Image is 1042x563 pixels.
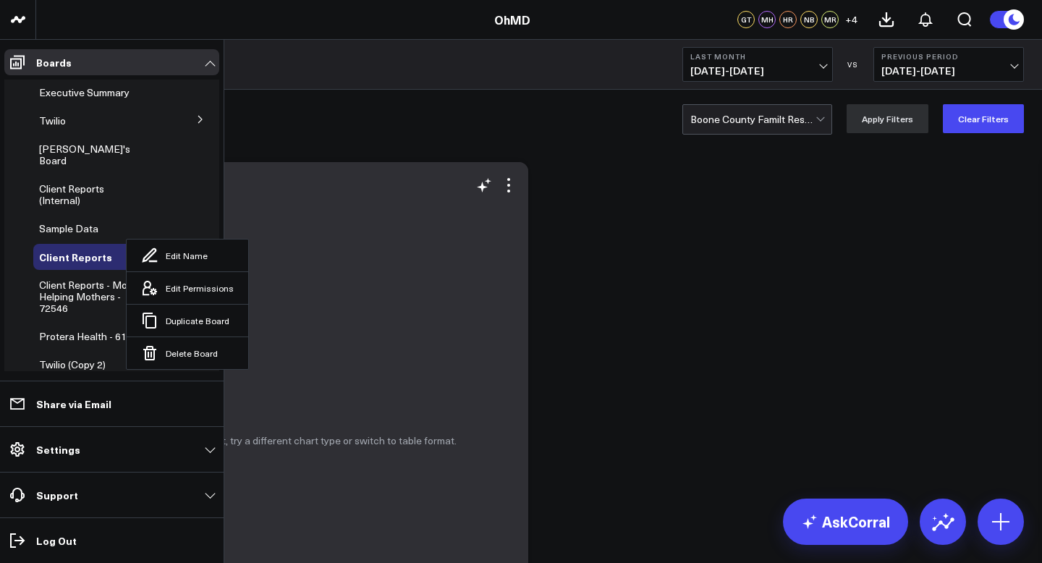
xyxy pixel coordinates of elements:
button: Delete Board [127,336,248,369]
span: + 4 [845,14,857,25]
p: Could not render chart, try a different chart type or switch to table format. [122,435,457,446]
a: Protera Health - 61468 [39,331,144,342]
p: Support [36,489,78,501]
button: Edit Name [127,240,248,271]
a: Client Reports (Internal) [39,183,147,206]
a: AskCorral [783,499,908,545]
a: Client Reports - Mothers Helping Mothers - 72546 [39,279,151,314]
span: Sample Data [39,221,98,235]
span: Client Reports [39,250,112,264]
div: HR [779,11,797,28]
div: MH [758,11,776,28]
button: Edit Permissions [127,271,248,304]
a: OhMD [494,12,530,27]
b: Previous Period [881,52,1016,61]
a: Twilio [39,115,66,127]
button: Previous Period[DATE]-[DATE] [873,47,1024,82]
div: VS [840,60,866,69]
span: [DATE] - [DATE] [690,65,825,77]
button: Duplicate Board [127,304,248,336]
span: Protera Health - 61468 [39,329,144,343]
a: Client Reports [39,251,112,263]
p: Log Out [36,535,77,546]
span: Client Reports (Internal) [39,182,104,207]
button: +4 [842,11,860,28]
a: [PERSON_NAME]'s Board [39,143,149,166]
p: Settings [36,444,80,455]
a: Sample Data [39,223,98,234]
div: NB [800,11,818,28]
button: Clear Filters [943,104,1024,133]
p: Share via Email [36,398,111,410]
span: Client Reports - Mothers Helping Mothers - 72546 [39,278,151,315]
a: Log Out [4,528,219,554]
a: Twilio (Copy 2) [39,359,106,371]
p: Boards [36,56,72,68]
a: Executive Summary [39,87,130,98]
button: Apply Filters [847,104,928,133]
b: Last Month [690,52,825,61]
span: Twilio (Copy 2) [39,357,106,371]
span: [PERSON_NAME]'s Board [39,142,130,167]
button: Last Month[DATE]-[DATE] [682,47,833,82]
span: Executive Summary [39,85,130,99]
div: GT [737,11,755,28]
span: Twilio [39,114,66,127]
div: MR [821,11,839,28]
span: [DATE] - [DATE] [881,65,1016,77]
